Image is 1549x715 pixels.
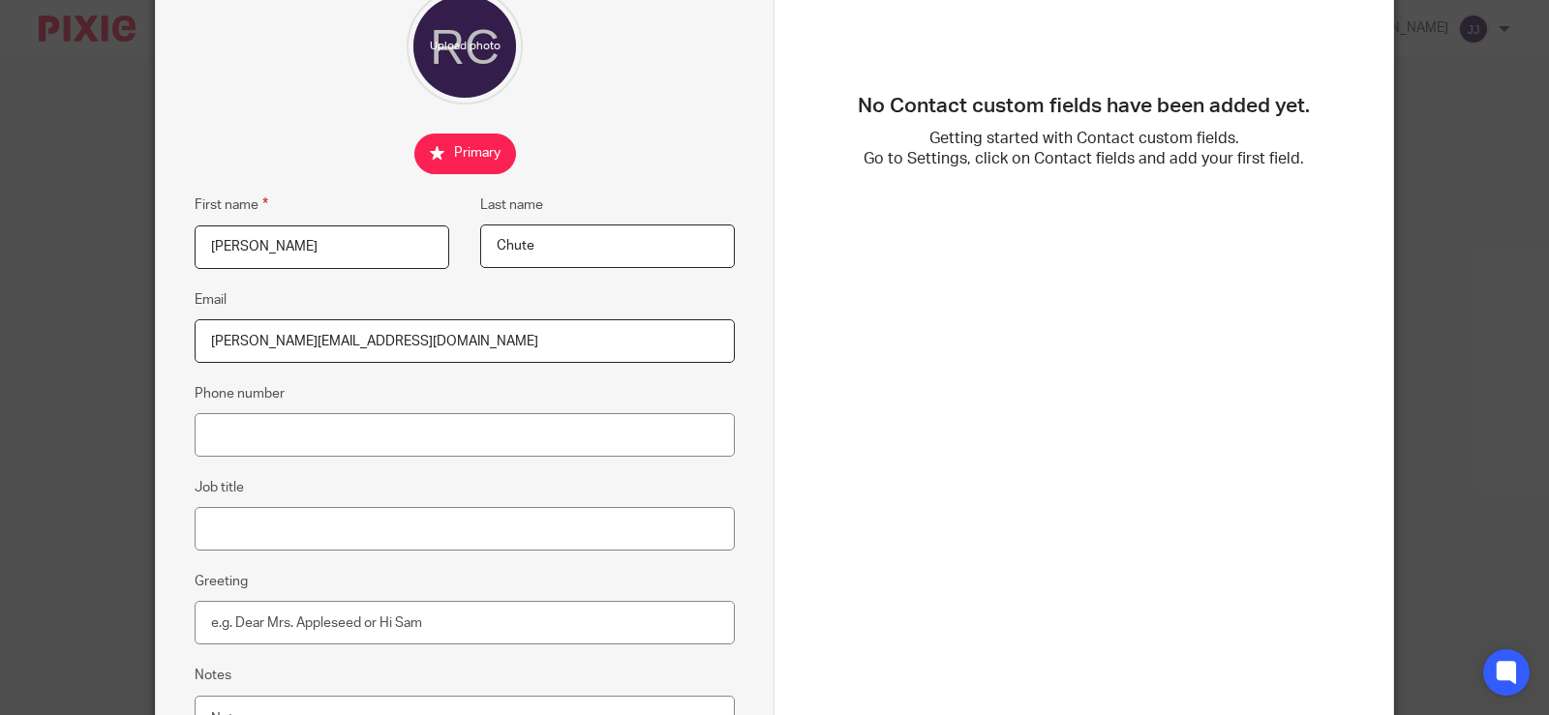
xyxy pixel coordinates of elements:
[195,666,231,685] label: Notes
[195,384,285,403] label: Phone number
[195,290,227,310] label: Email
[195,478,244,497] label: Job title
[823,94,1345,119] h3: No Contact custom fields have been added yet.
[480,195,543,215] label: Last name
[195,194,268,216] label: First name
[823,129,1345,170] p: Getting started with Contact custom fields. Go to Settings, click on Contact fields and add your ...
[195,572,248,591] label: Greeting
[195,601,735,644] input: e.g. Dear Mrs. Appleseed or Hi Sam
